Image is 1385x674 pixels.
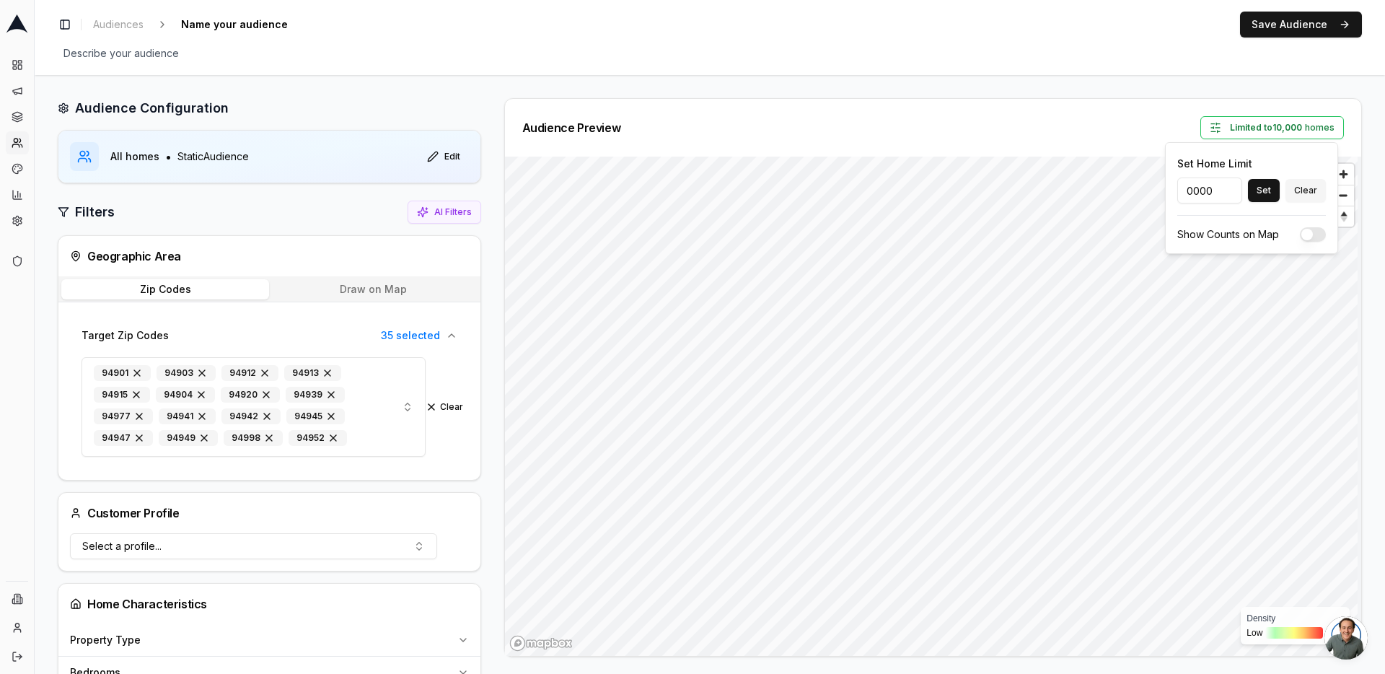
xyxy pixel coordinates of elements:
[94,365,151,381] div: 94901
[94,387,150,403] div: 94915
[70,351,469,468] div: Target Zip Codes35 selected
[70,504,180,522] div: Customer Profile
[1246,613,1344,624] div: Density
[58,624,480,656] button: Property Type
[509,635,573,652] a: Mapbox homepage
[221,408,281,424] div: 94942
[381,328,440,343] span: 35 selected
[1285,179,1326,202] button: Clear
[408,201,481,224] button: AI Filters
[82,539,162,553] span: Select a profile...
[505,157,1358,668] canvas: Map
[70,595,469,613] div: Home Characteristics
[1324,616,1368,660] a: Open chat
[165,148,172,165] span: •
[426,401,463,413] button: Clear
[1333,206,1354,227] button: Reset bearing to north
[221,365,278,381] div: 94912
[75,98,229,118] h2: Audience Configuration
[1246,627,1262,639] span: Low
[87,14,317,35] nav: breadcrumb
[70,633,141,647] span: Property Type
[1200,116,1344,139] button: Limited to10,000 homes
[1248,179,1280,202] button: Set
[177,149,249,164] span: Static Audience
[87,14,149,35] a: Audiences
[1230,122,1335,134] span: homes
[156,387,215,403] div: 94904
[418,145,469,168] button: Edit
[1230,122,1302,134] span: Limited to 10,000
[110,149,159,164] span: All homes
[94,408,153,424] div: 94977
[93,17,144,32] span: Audiences
[1333,164,1354,185] button: Zoom in
[75,202,115,222] h2: Filters
[289,430,347,446] div: 94952
[1177,157,1252,170] label: Set Home Limit
[1333,185,1354,206] button: Zoom out
[61,279,269,299] button: Zip Codes
[522,122,621,134] div: Audience Preview
[284,365,341,381] div: 94913
[224,430,283,446] div: 94998
[82,328,169,343] span: Target Zip Codes
[1331,208,1355,225] span: Reset bearing to north
[286,387,345,403] div: 94939
[434,206,472,218] span: AI Filters
[159,430,218,446] div: 94949
[1177,229,1279,240] label: Show Counts on Map
[70,320,469,351] button: Target Zip Codes35 selected
[221,387,280,403] div: 94920
[70,248,469,265] div: Geographic Area
[269,279,477,299] button: Draw on Map
[286,408,345,424] div: 94945
[159,408,216,424] div: 94941
[1240,12,1362,38] button: Save Audience
[58,43,185,64] span: Describe your audience
[175,14,294,35] span: Name your audience
[6,645,29,668] button: Log out
[157,365,216,381] div: 94903
[94,430,153,446] div: 94947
